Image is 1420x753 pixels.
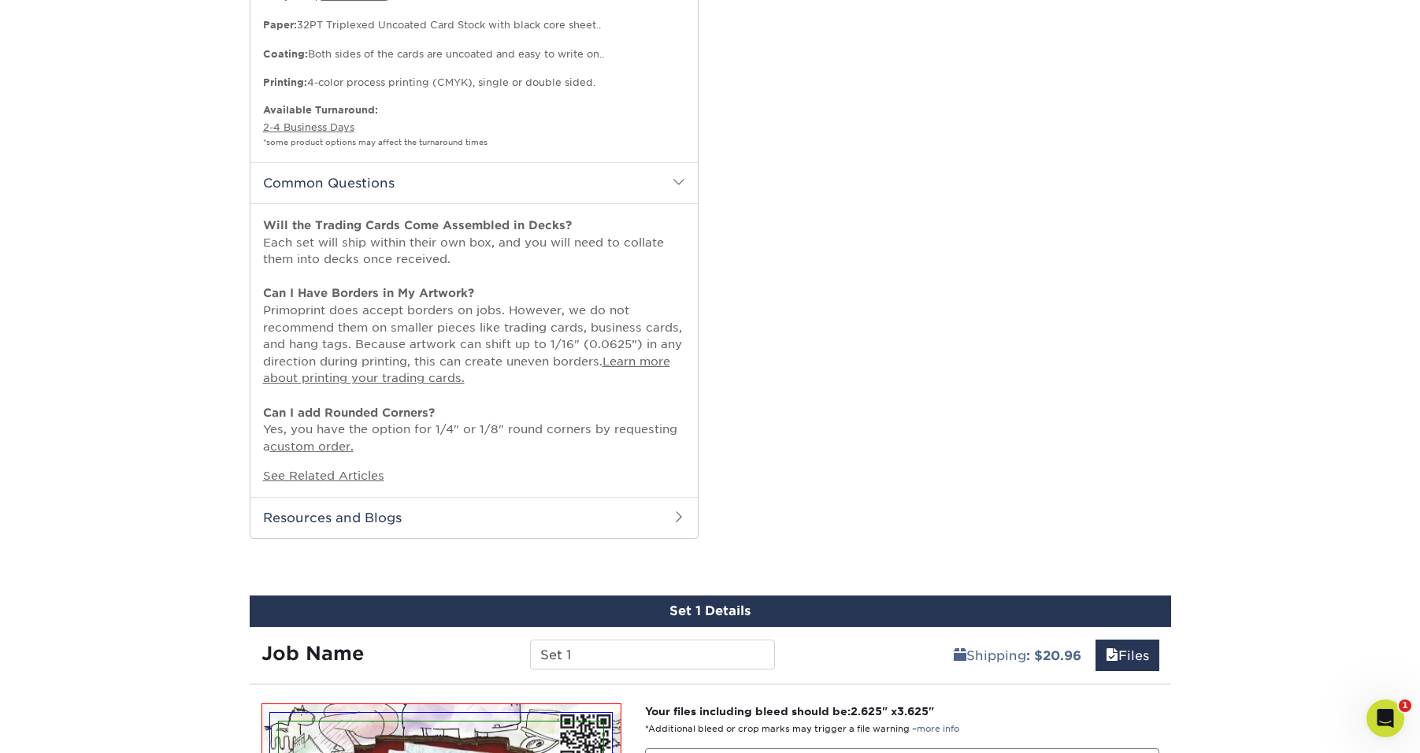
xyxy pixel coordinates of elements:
[1096,640,1159,671] a: Files
[1366,699,1404,737] iframe: Intercom live chat
[1399,699,1411,712] span: 1
[250,595,1171,627] div: Set 1 Details
[263,138,488,147] small: *some product options may affect the turnaround times
[530,640,775,670] input: Enter a job name
[263,104,378,116] b: Available Turnaround:
[263,217,685,455] p: Each set will ship within their own box, and you will need to collate them into decks once receiv...
[917,724,959,734] a: more info
[645,705,934,718] strong: Your files including bleed should be: " x "
[263,286,474,299] strong: Can I Have Borders in My Artwork?
[1106,648,1118,663] span: files
[261,642,364,665] strong: Job Name
[263,48,308,60] strong: Coating:
[897,705,929,718] span: 3.625
[944,640,1092,671] a: Shipping: $20.96
[270,440,354,453] a: custom order.
[263,76,307,88] strong: Printing:
[263,121,354,133] a: 2-4 Business Days
[1026,648,1081,663] b: : $20.96
[250,162,698,203] h2: Common Questions
[263,19,297,31] strong: Paper:
[250,497,698,538] h2: Resources and Blogs
[263,218,572,232] strong: Will the Trading Cards Come Assembled in Decks?
[263,469,384,482] a: See Related Articles
[645,724,959,734] small: *Additional bleed or crop marks may trigger a file warning –
[263,406,435,419] strong: Can I add Rounded Corners?
[954,648,966,663] span: shipping
[851,705,882,718] span: 2.625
